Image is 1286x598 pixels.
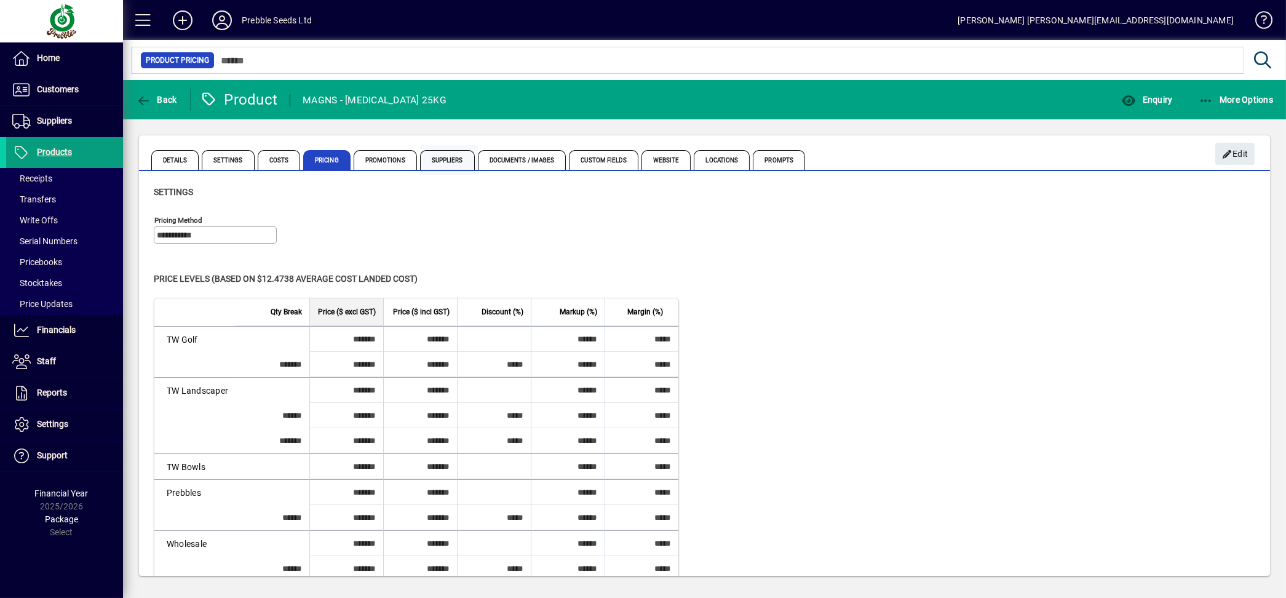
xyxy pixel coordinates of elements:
[154,274,418,284] span: Price levels (based on $12.4738 Average cost landed cost)
[569,150,638,170] span: Custom Fields
[303,90,447,110] div: MAGNS - [MEDICAL_DATA] 25KG
[6,273,123,293] a: Stocktakes
[35,488,89,498] span: Financial Year
[641,150,691,170] span: Website
[303,150,351,170] span: Pricing
[37,84,79,94] span: Customers
[154,453,236,479] td: TW Bowls
[12,299,73,309] span: Price Updates
[12,194,56,204] span: Transfers
[258,150,301,170] span: Costs
[202,150,255,170] span: Settings
[6,189,123,210] a: Transfers
[12,173,52,183] span: Receipts
[154,377,236,403] td: TW Landscaper
[6,210,123,231] a: Write Offs
[420,150,475,170] span: Suppliers
[37,450,68,460] span: Support
[6,74,123,105] a: Customers
[146,54,209,66] span: Product Pricing
[154,187,193,197] span: Settings
[560,305,597,319] span: Markup (%)
[12,236,77,246] span: Serial Numbers
[242,10,312,30] div: Prebble Seeds Ltd
[1196,89,1277,111] button: More Options
[37,116,72,126] span: Suppliers
[1121,95,1172,105] span: Enquiry
[1199,95,1274,105] span: More Options
[958,10,1234,30] div: [PERSON_NAME] [PERSON_NAME][EMAIL_ADDRESS][DOMAIN_NAME]
[1215,143,1255,165] button: Edit
[354,150,417,170] span: Promotions
[136,95,177,105] span: Back
[45,514,78,524] span: Package
[6,315,123,346] a: Financials
[6,252,123,273] a: Pricebooks
[482,305,523,319] span: Discount (%)
[6,231,123,252] a: Serial Numbers
[37,388,67,397] span: Reports
[6,441,123,471] a: Support
[6,168,123,189] a: Receipts
[753,150,805,170] span: Prompts
[393,305,450,319] span: Price ($ incl GST)
[12,257,62,267] span: Pricebooks
[6,409,123,440] a: Settings
[154,216,202,225] mat-label: Pricing method
[37,325,76,335] span: Financials
[154,326,236,352] td: TW Golf
[154,530,236,556] td: Wholesale
[151,150,199,170] span: Details
[627,305,663,319] span: Margin (%)
[1222,144,1248,164] span: Edit
[154,479,236,505] td: Prebbles
[133,89,180,111] button: Back
[6,346,123,377] a: Staff
[6,106,123,137] a: Suppliers
[318,305,376,319] span: Price ($ excl GST)
[1246,2,1271,42] a: Knowledge Base
[1118,89,1175,111] button: Enquiry
[37,356,56,366] span: Staff
[37,419,68,429] span: Settings
[202,9,242,31] button: Profile
[694,150,750,170] span: Locations
[37,53,60,63] span: Home
[12,215,58,225] span: Write Offs
[12,278,62,288] span: Stocktakes
[163,9,202,31] button: Add
[6,293,123,314] a: Price Updates
[6,43,123,74] a: Home
[123,89,191,111] app-page-header-button: Back
[478,150,566,170] span: Documents / Images
[6,378,123,409] a: Reports
[200,90,278,110] div: Product
[37,147,72,157] span: Products
[271,305,302,319] span: Qty Break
